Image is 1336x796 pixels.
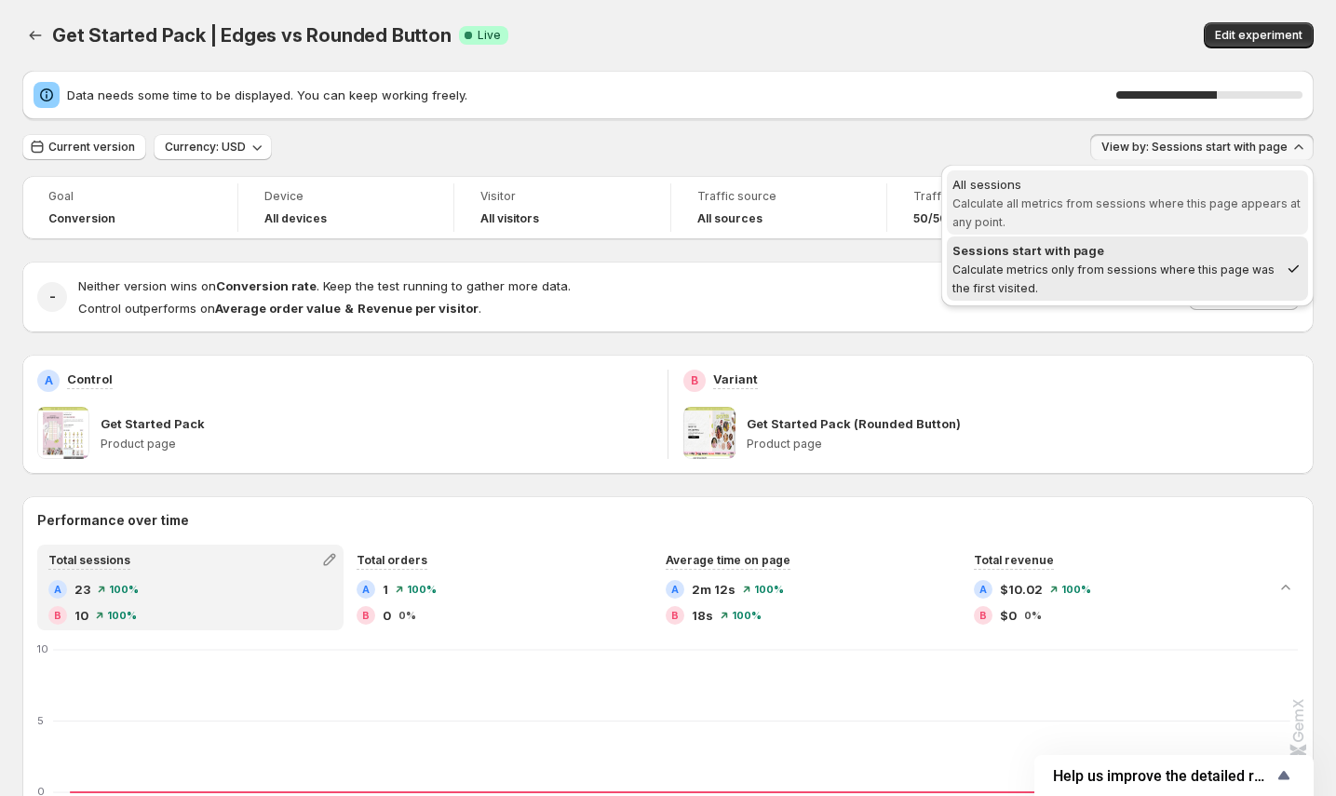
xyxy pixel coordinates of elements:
span: Total revenue [974,553,1054,567]
p: Get Started Pack [101,414,205,433]
span: 2m 12s [692,580,735,599]
span: Current version [48,140,135,155]
span: 50/50 [913,211,948,226]
span: Conversion [48,211,115,226]
p: Get Started Pack (Rounded Button) [747,414,961,433]
h2: A [54,584,61,595]
h2: B [671,610,679,621]
h2: B [979,610,987,621]
img: Get Started Pack [37,407,89,459]
button: Current version [22,134,146,160]
span: Currency: USD [165,140,246,155]
span: Get Started Pack | Edges vs Rounded Button [52,24,452,47]
span: Calculate metrics only from sessions where this page was the first visited. [952,263,1275,295]
a: GoalConversion [48,187,211,228]
span: Neither version wins on . Keep the test running to gather more data. [78,278,571,293]
p: Variant [713,370,758,388]
h4: All devices [264,211,327,226]
span: Total orders [357,553,427,567]
span: 100% [1061,584,1091,595]
h2: B [54,610,61,621]
button: Show survey - Help us improve the detailed report for A/B campaigns [1053,764,1295,787]
span: 0% [1024,610,1042,621]
span: 100% [732,610,762,621]
button: Back [22,22,48,48]
strong: Revenue per visitor [358,301,479,316]
img: Get Started Pack (Rounded Button) [683,407,735,459]
strong: Average order value [215,301,341,316]
span: Total sessions [48,553,130,567]
span: Control outperforms on . [78,301,481,316]
h2: Performance over time [37,511,1299,530]
span: Data needs some time to be displayed. You can keep working freely. [67,86,1116,104]
h4: All sources [697,211,762,226]
span: 100% [107,610,137,621]
span: 0% [398,610,416,621]
text: 5 [37,714,44,727]
span: Goal [48,189,211,204]
a: DeviceAll devices [264,187,427,228]
span: 100% [109,584,139,595]
span: 23 [74,580,90,599]
span: 1 [383,580,388,599]
span: $10.02 [1000,580,1043,599]
a: Traffic split50/50 [913,187,1076,228]
a: VisitorAll visitors [480,187,643,228]
h2: A [671,584,679,595]
span: 10 [74,606,88,625]
p: Control [67,370,113,388]
span: 100% [754,584,784,595]
h2: A [45,373,53,388]
button: Collapse chart [1273,574,1299,600]
h4: All visitors [480,211,539,226]
span: 18s [692,606,713,625]
span: 0 [383,606,391,625]
h2: A [362,584,370,595]
h2: - [49,288,56,306]
div: All sessions [952,175,1302,194]
h2: B [691,373,698,388]
p: Product page [747,437,1299,452]
strong: & [344,301,354,316]
strong: Conversion rate [216,278,317,293]
h2: A [979,584,987,595]
span: Visitor [480,189,643,204]
text: 10 [37,642,48,655]
span: Device [264,189,427,204]
span: Traffic split [913,189,1076,204]
span: Live [478,28,501,43]
span: Edit experiment [1215,28,1302,43]
span: 100% [407,584,437,595]
p: Product page [101,437,653,452]
button: View by: Sessions start with page [1090,134,1314,160]
span: Calculate all metrics from sessions where this page appears at any point. [952,196,1301,229]
button: Edit experiment [1204,22,1314,48]
span: Traffic source [697,189,860,204]
span: Help us improve the detailed report for A/B campaigns [1053,767,1273,785]
span: $0 [1000,606,1017,625]
div: Sessions start with page [952,241,1278,260]
span: View by: Sessions start with page [1101,140,1288,155]
a: Traffic sourceAll sources [697,187,860,228]
h2: B [362,610,370,621]
button: Currency: USD [154,134,272,160]
span: Average time on page [666,553,790,567]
